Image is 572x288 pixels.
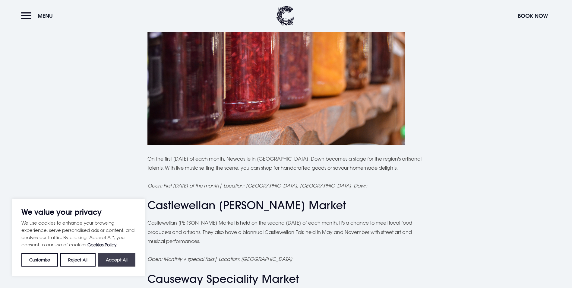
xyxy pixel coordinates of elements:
[147,154,425,173] p: On the first [DATE] of each month, Newcastle in [GEOGRAPHIC_DATA]. Down becomes a stage for the r...
[147,183,219,189] em: Open: First [DATE] of the month
[98,253,135,267] button: Accept All
[21,208,135,216] p: We value your privacy
[147,218,425,246] p: Castlewellan [PERSON_NAME] Market is held on the second [DATE] of each month. It's a chance to me...
[147,256,214,262] em: Open: Monthly + special fairs
[21,9,56,22] button: Menu
[12,199,145,276] div: We value your privacy
[87,242,117,247] a: Cookies Policy
[60,253,95,267] button: Reject All
[21,219,135,248] p: We use cookies to enhance your browsing experience, serve personalised ads or content, and analys...
[38,12,53,19] span: Menu
[276,6,294,26] img: Clandeboye Lodge
[147,183,367,189] em: | Location: [GEOGRAPHIC_DATA], [GEOGRAPHIC_DATA]. Down
[515,9,551,22] button: Book Now
[147,256,292,262] em: | Location: [GEOGRAPHIC_DATA]
[147,273,425,286] h3: Causeway Speciality Market
[147,199,425,212] h3: Castlewellan [PERSON_NAME] Market
[21,253,58,267] button: Customise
